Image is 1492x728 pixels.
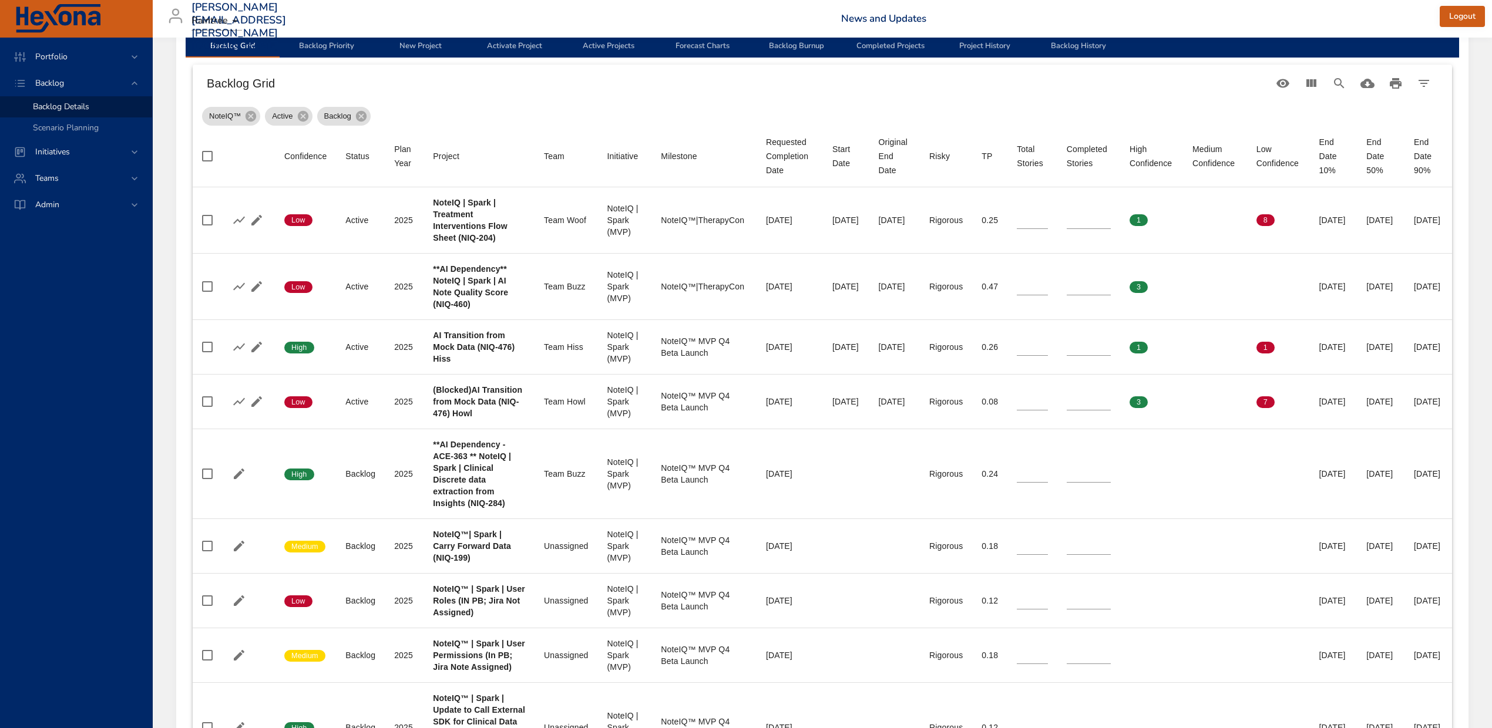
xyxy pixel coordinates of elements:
[929,649,963,661] div: Rigorous
[14,4,102,33] img: Hexona
[394,281,414,292] div: 2025
[230,646,248,664] button: Edit Project Details
[191,12,242,31] div: Raintree
[766,649,814,661] div: [DATE]
[1192,397,1211,407] span: 0
[1256,142,1301,170] span: Low Confidence
[230,211,248,229] button: Show Burnup
[607,203,643,238] div: NoteIQ | Spark (MVP)
[1192,142,1238,170] div: Sort
[433,639,525,672] b: NoteIQ™ | Spark | User Permissions (In PB; Jira Note Assigned)
[929,341,963,353] div: Rigorous
[433,149,525,163] span: Project
[1325,69,1353,97] button: Search
[1319,468,1347,480] div: [DATE]
[394,468,414,480] div: 2025
[1130,142,1174,170] div: High Confidence
[284,282,312,292] span: Low
[1067,142,1111,170] span: Completed Stories
[544,281,588,292] div: Team Buzz
[1366,540,1395,552] div: [DATE]
[929,540,963,552] div: Rigorous
[1414,281,1443,292] div: [DATE]
[832,142,860,170] div: Start Date
[1130,215,1148,225] span: 1
[248,278,266,295] button: Edit Project Details
[544,396,588,407] div: Team Howl
[544,149,588,163] span: Team
[345,468,375,480] div: Backlog
[433,530,511,562] b: NoteIQ™| Spark | Carry Forward Data (NIQ-199)
[878,281,910,292] div: [DATE]
[284,469,314,480] span: High
[191,1,286,52] h3: [PERSON_NAME][EMAIL_ADDRESS][PERSON_NAME][DOMAIN_NAME]
[1366,396,1395,407] div: [DATE]
[1130,142,1174,170] div: Sort
[661,643,747,667] div: NoteIQ™ MVP Q4 Beta Launch
[394,341,414,353] div: 2025
[832,281,860,292] div: [DATE]
[661,281,747,292] div: NoteIQ™|TherapyCon
[284,651,325,661] span: Medium
[607,329,643,365] div: NoteIQ | Spark (MVP)
[544,595,588,606] div: Unassigned
[544,341,588,353] div: Team Hiss
[1319,540,1347,552] div: [DATE]
[1256,342,1275,353] span: 1
[1414,135,1443,177] div: End Date 90%
[1449,9,1476,24] span: Logout
[544,649,588,661] div: Unassigned
[193,65,1452,102] div: Table Toolbar
[766,135,814,177] div: Sort
[248,338,266,356] button: Edit Project Details
[661,390,747,413] div: NoteIQ™ MVP Q4 Beta Launch
[1414,396,1443,407] div: [DATE]
[766,468,814,480] div: [DATE]
[982,281,998,292] div: 0.47
[202,107,260,126] div: NoteIQ™
[544,468,588,480] div: Team Buzz
[1414,214,1443,226] div: [DATE]
[284,215,312,225] span: Low
[544,149,564,163] div: Sort
[1319,396,1347,407] div: [DATE]
[433,331,515,363] b: AI Transition from Mock Data (NIQ-476) Hiss
[832,142,860,170] div: Sort
[766,135,814,177] span: Requested Completion Date
[1319,341,1347,353] div: [DATE]
[929,595,963,606] div: Rigorous
[345,281,375,292] div: Active
[26,51,77,62] span: Portfolio
[1256,282,1275,292] span: 0
[982,595,998,606] div: 0.12
[1017,142,1048,170] div: Total Stories
[394,142,414,170] div: Plan Year
[1414,341,1443,353] div: [DATE]
[1353,69,1382,97] button: Download CSV
[661,214,747,226] div: NoteIQ™|TherapyCon
[230,278,248,295] button: Show Burnup
[284,397,312,407] span: Low
[661,589,747,612] div: NoteIQ™ MVP Q4 Beta Launch
[1192,142,1238,170] div: Medium Confidence
[661,335,747,359] div: NoteIQ™ MVP Q4 Beta Launch
[982,214,998,226] div: 0.25
[345,595,375,606] div: Backlog
[929,468,963,480] div: Rigorous
[929,149,950,163] div: Sort
[394,142,414,170] div: Sort
[345,149,369,163] div: Status
[878,396,910,407] div: [DATE]
[878,135,910,177] span: Original End Date
[607,583,643,618] div: NoteIQ | Spark (MVP)
[766,595,814,606] div: [DATE]
[248,211,266,229] button: Edit Project Details
[394,214,414,226] div: 2025
[1192,342,1211,353] span: 0
[345,540,375,552] div: Backlog
[202,110,248,122] span: NoteIQ™
[607,638,643,673] div: NoteIQ | Spark (MVP)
